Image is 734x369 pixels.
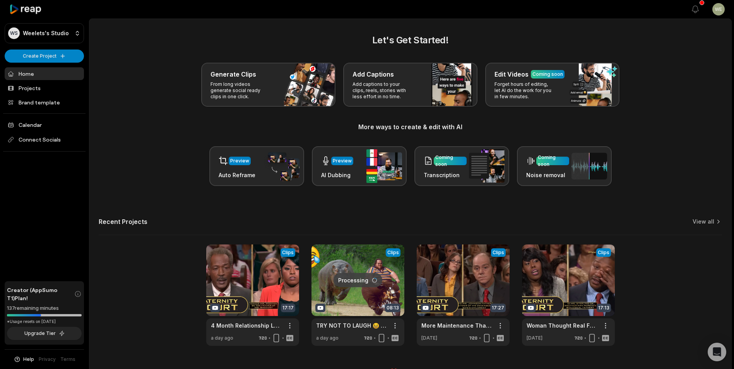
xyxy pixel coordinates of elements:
[99,122,722,132] h3: More ways to create & edit with AI
[7,327,82,340] button: Upgrade Tier
[469,149,505,183] img: transcription.png
[210,70,256,79] h3: Generate Clips
[7,286,74,302] span: Creator (AppSumo T1) Plan!
[494,81,554,100] p: Forget hours of editing, let AI do the work for you in few minutes.
[494,70,529,79] h3: Edit Videos
[219,171,255,179] h3: Auto Reframe
[693,218,714,226] a: View all
[571,153,607,179] img: noise_removal.png
[435,154,465,168] div: Coming soon
[526,171,569,179] h3: Noise removal
[538,154,568,168] div: Coming soon
[23,30,69,37] p: Weelets's Studio
[23,356,34,363] span: Help
[5,50,84,63] button: Create Project
[7,304,82,312] div: 137 remaining minutes
[366,149,402,183] img: ai_dubbing.png
[39,356,56,363] a: Privacy
[352,81,412,100] p: Add captions to your clips, reels, stories with less effort in no time.
[424,171,467,179] h3: Transcription
[5,82,84,94] a: Projects
[532,71,563,78] div: Coming soon
[5,67,84,80] a: Home
[230,157,249,164] div: Preview
[352,70,394,79] h3: Add Captions
[5,133,84,147] span: Connect Socials
[211,321,282,330] a: 4 Month Relationship Leads To $92,000 In Child Support (Full Episode) | Paternity Court
[708,343,726,361] div: Open Intercom Messenger
[5,96,84,109] a: Brand template
[8,27,20,39] div: WS
[60,356,75,363] a: Terms
[527,321,598,330] a: Woman Thought Real Father Was In Prison (Full Episode) | Paternity Court
[316,321,387,330] a: TRY NOT TO LAUGH 😆 Best Funny Videos Compilation 😂😁😆 Memes PART 2
[333,157,352,164] div: Preview
[99,218,147,226] h2: Recent Projects
[321,171,353,179] h3: AI Dubbing
[99,33,722,47] h2: Let's Get Started!
[14,356,34,363] button: Help
[5,118,84,131] a: Calendar
[210,81,270,100] p: From long videos generate social ready clips in one click.
[264,151,299,181] img: auto_reframe.png
[421,321,493,330] a: More Maintenance Than Planned! Repair Man Could Be Child's Dad ( Full Episode) | Paternity Court
[7,319,82,325] div: *Usage resets on [DATE]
